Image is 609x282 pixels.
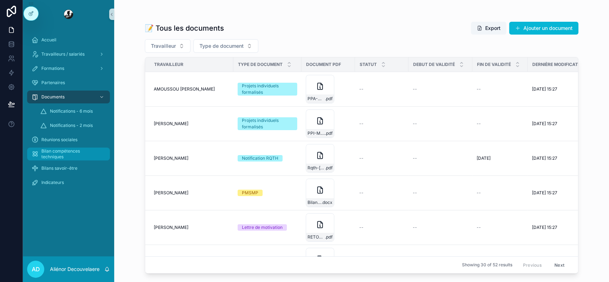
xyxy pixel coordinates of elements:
a: Documents [27,91,110,103]
a: AMOUSSOU [PERSON_NAME] [154,86,229,92]
a: -- [477,225,523,230]
a: Partenaires [27,76,110,89]
a: [DATE] 15:27 [532,155,595,161]
span: -- [413,225,417,230]
span: Document pdf [306,62,341,67]
span: [DATE] 15:27 [532,121,557,127]
a: PMSMP [238,190,297,196]
a: ordonnance-[PERSON_NAME].pdf [306,248,351,276]
a: Accueil [27,34,110,46]
span: Formations [41,66,64,71]
a: -- [477,121,523,127]
a: PPI-M.-[PERSON_NAME]-2020.pdf [306,109,351,138]
span: -- [477,121,481,127]
a: Notifications - 2 mois [36,119,110,132]
span: .pdf [325,165,333,171]
span: -- [359,86,364,92]
span: Travailleur [151,42,176,50]
a: Rqth-[PERSON_NAME]-.pdf [306,144,351,173]
div: scrollable content [23,29,114,198]
button: Export [471,22,506,35]
span: [PERSON_NAME] [154,121,188,127]
span: .pdf [325,130,333,136]
span: [DATE] 15:27 [532,190,557,196]
span: -- [359,225,364,230]
a: [PERSON_NAME] [154,190,229,196]
div: Projets individuels formalisés [242,83,293,96]
a: [DATE] 15:27 [532,121,595,127]
span: -- [359,155,364,161]
a: -- [359,86,404,92]
div: Projets individuels formalisés [242,117,293,130]
span: [PERSON_NAME] [154,190,188,196]
span: Documents [41,94,65,100]
span: -- [477,225,481,230]
a: [DATE] 15:27 [532,225,595,230]
span: -- [359,121,364,127]
span: Dernière modification [532,62,585,67]
p: Aliénor Decouvelaere [50,266,100,273]
span: Réunions sociales [41,137,77,143]
a: -- [413,121,468,127]
span: Type de document [238,62,283,67]
div: Notification RQTH [242,155,278,161]
div: PMSMP [242,190,258,196]
span: Indicateurs [41,180,64,185]
a: -- [359,225,404,230]
a: Projets individuels formalisés [238,83,297,96]
span: -- [477,86,481,92]
span: Notifications - 6 mois [50,108,93,114]
span: -- [413,155,417,161]
a: -- [413,225,468,230]
a: -- [413,86,468,92]
a: Ajouter un document [509,22,578,35]
a: -- [359,121,404,127]
a: Projets individuels formalisés [238,117,297,130]
span: -- [413,121,417,127]
span: Fin de validité [477,62,511,67]
a: [PERSON_NAME] [154,121,229,127]
span: [PERSON_NAME] [154,155,188,161]
span: [PERSON_NAME] [154,225,188,230]
a: Lettre de motivation [238,224,297,231]
span: PPI-M.-[PERSON_NAME]-2020 [308,130,325,136]
a: RETOUR-ENTRETIENS-[PERSON_NAME].pdf [306,213,351,242]
span: -- [359,190,364,196]
a: Indicateurs [27,176,110,189]
span: -- [477,190,481,196]
a: -- [413,155,468,161]
span: [DATE] 15:27 [532,155,557,161]
a: -- [413,190,468,196]
span: Bilan compétences techniques [41,148,103,160]
span: Travailleur [154,62,183,67]
a: [DATE] 15:27 [532,86,595,92]
span: Partenaires [41,80,65,86]
a: [PERSON_NAME] [154,155,229,161]
a: Formations [27,62,110,75]
a: Réunions sociales [27,133,110,146]
button: Next [549,259,569,270]
span: -- [413,190,417,196]
a: [PERSON_NAME] [154,225,229,230]
span: Accueil [41,37,56,43]
img: App logo [63,9,74,20]
span: .pdf [325,234,333,240]
a: Bilan compétences techniques [27,148,110,160]
span: Debut de validité [413,62,455,67]
a: Bilans savoir-être [27,162,110,175]
span: .pdf [325,96,333,102]
a: Bilan-PMSMP-[PERSON_NAME].docx [306,179,351,207]
span: Showing 30 of 52 results [462,262,512,268]
a: Notifications - 6 mois [36,105,110,118]
span: Statut [360,62,377,67]
span: [DATE] 15:27 [532,86,557,92]
a: PPA-M.-[PERSON_NAME].pdf [306,75,351,103]
span: Bilans savoir-être [41,165,77,171]
span: Rqth-[PERSON_NAME]- [308,165,325,171]
h1: 📝 Tous les documents [145,23,224,33]
a: Travailleurs / salariés [27,48,110,61]
span: Type de document [199,42,244,50]
span: Bilan-PMSMP-[PERSON_NAME] [308,200,321,205]
span: AD [32,265,40,273]
a: -- [477,190,523,196]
